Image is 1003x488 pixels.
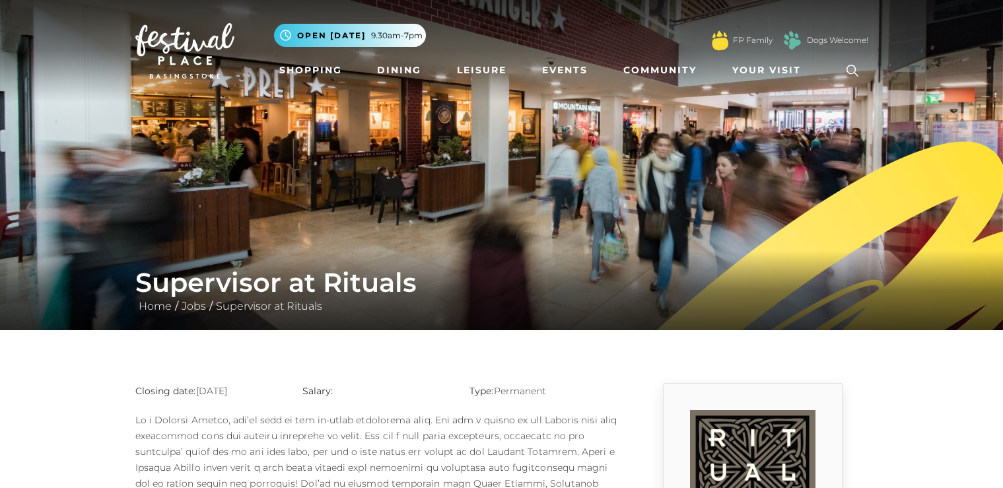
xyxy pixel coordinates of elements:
a: Community [618,58,702,83]
a: FP Family [733,34,773,46]
h1: Supervisor at Rituals [135,267,868,298]
a: Home [135,300,175,312]
span: Your Visit [732,63,801,77]
a: Shopping [274,58,347,83]
strong: Type: [469,385,493,397]
a: Leisure [452,58,512,83]
a: Dining [372,58,427,83]
span: Open [DATE] [297,30,366,42]
button: Open [DATE] 9.30am-7pm [274,24,426,47]
p: [DATE] [135,383,283,399]
a: Your Visit [727,58,813,83]
a: Events [537,58,593,83]
p: Permanent [469,383,617,399]
a: Supervisor at Rituals [213,300,326,312]
a: Jobs [178,300,209,312]
span: 9.30am-7pm [371,30,423,42]
strong: Closing date: [135,385,196,397]
div: / / [125,267,878,314]
strong: Salary: [302,385,333,397]
a: Dogs Welcome! [807,34,868,46]
img: Festival Place Logo [135,23,234,79]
